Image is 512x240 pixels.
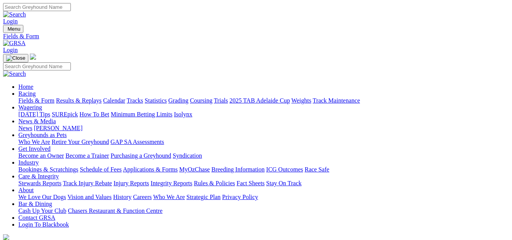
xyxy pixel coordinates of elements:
img: Search [3,70,26,77]
a: Minimum Betting Limits [111,111,172,118]
a: News & Media [18,118,56,124]
button: Toggle navigation [3,54,28,62]
a: Login [3,18,18,24]
a: Become an Owner [18,152,64,159]
img: Close [6,55,25,61]
a: Login To Blackbook [18,221,69,228]
div: Wagering [18,111,509,118]
a: 2025 TAB Adelaide Cup [229,97,290,104]
span: Menu [8,26,20,32]
a: Race Safe [304,166,329,173]
a: Wagering [18,104,42,111]
div: Bar & Dining [18,207,509,214]
a: Applications & Forms [123,166,178,173]
a: Fact Sheets [237,180,265,186]
a: Login [3,47,18,53]
a: Get Involved [18,145,51,152]
a: [DATE] Tips [18,111,50,118]
a: GAP SA Assessments [111,139,164,145]
a: ICG Outcomes [266,166,303,173]
a: Isolynx [174,111,192,118]
a: We Love Our Dogs [18,194,66,200]
img: Search [3,11,26,18]
a: Rules & Policies [194,180,235,186]
a: Who We Are [153,194,185,200]
a: Racing [18,90,36,97]
a: Tracks [127,97,143,104]
a: Bookings & Scratchings [18,166,78,173]
a: Results & Replays [56,97,101,104]
a: Weights [291,97,311,104]
a: Fields & Form [3,33,509,40]
a: Become a Trainer [65,152,109,159]
a: Retire Your Greyhound [52,139,109,145]
a: Chasers Restaurant & Function Centre [68,207,162,214]
a: Strategic Plan [186,194,221,200]
div: News & Media [18,125,509,132]
a: Schedule of Fees [80,166,121,173]
a: Bar & Dining [18,201,52,207]
a: Industry [18,159,39,166]
a: Injury Reports [113,180,149,186]
div: Care & Integrity [18,180,509,187]
a: [PERSON_NAME] [34,125,82,131]
a: Privacy Policy [222,194,258,200]
a: Calendar [103,97,125,104]
input: Search [3,62,71,70]
a: Careers [133,194,152,200]
a: SUREpick [52,111,78,118]
div: Racing [18,97,509,104]
input: Search [3,3,71,11]
a: MyOzChase [179,166,210,173]
a: Greyhounds as Pets [18,132,67,138]
a: About [18,187,34,193]
a: Integrity Reports [150,180,192,186]
a: Purchasing a Greyhound [111,152,171,159]
a: Stay On Track [266,180,301,186]
a: Fields & Form [18,97,54,104]
a: Home [18,83,33,90]
a: Track Injury Rebate [63,180,112,186]
a: Who We Are [18,139,50,145]
a: How To Bet [80,111,110,118]
img: logo-grsa-white.png [30,54,36,60]
img: GRSA [3,40,26,47]
a: Breeding Information [211,166,265,173]
a: Stewards Reports [18,180,61,186]
a: Contact GRSA [18,214,55,221]
a: Coursing [190,97,213,104]
div: Industry [18,166,509,173]
button: Toggle navigation [3,25,23,33]
div: Greyhounds as Pets [18,139,509,145]
div: About [18,194,509,201]
a: Statistics [145,97,167,104]
a: Track Maintenance [313,97,360,104]
a: Vision and Values [67,194,111,200]
a: News [18,125,32,131]
a: Trials [214,97,228,104]
a: History [113,194,131,200]
a: Care & Integrity [18,173,59,180]
a: Syndication [173,152,202,159]
a: Cash Up Your Club [18,207,66,214]
div: Get Involved [18,152,509,159]
a: Grading [168,97,188,104]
